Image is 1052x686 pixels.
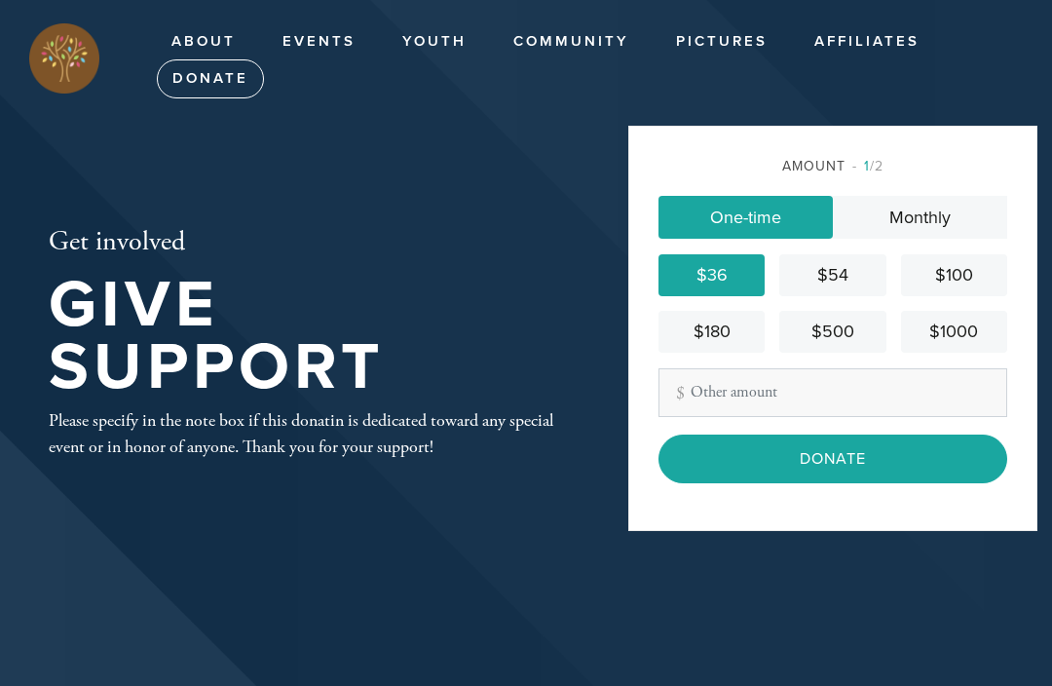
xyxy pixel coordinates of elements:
h2: Get involved [49,226,565,259]
h1: Give Support [49,274,565,400]
div: Amount [658,156,1007,176]
a: $54 [779,254,885,296]
a: $180 [658,311,765,353]
input: Donate [658,435,1007,483]
a: $36 [658,254,765,296]
div: $54 [787,262,878,288]
a: Donate [157,59,264,98]
div: $36 [666,262,757,288]
a: $100 [901,254,1007,296]
a: Monthly [833,196,1007,239]
a: Affiliates [800,23,934,60]
div: $100 [909,262,999,288]
a: PICTURES [661,23,782,60]
a: Youth [388,23,481,60]
div: Please specify in the note box if this donatin is dedicated toward any special event or in honor ... [49,407,565,460]
input: Other amount [658,368,1007,417]
span: 1 [864,158,870,174]
img: Full%20Color%20Icon.png [29,23,99,94]
a: About [157,23,250,60]
a: $500 [779,311,885,353]
span: /2 [852,158,883,174]
div: $1000 [909,319,999,345]
div: $500 [787,319,878,345]
a: Events [268,23,370,60]
div: $180 [666,319,757,345]
a: Community [499,23,644,60]
a: One-time [658,196,833,239]
a: $1000 [901,311,1007,353]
